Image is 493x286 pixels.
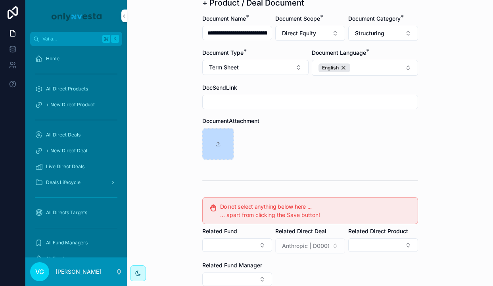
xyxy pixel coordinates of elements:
[312,60,418,76] button: Select Button
[275,26,345,41] button: Select Button
[30,175,122,190] a: Deals Lifecycle
[220,211,411,219] div: ... apart from clicking the Save button!
[46,86,88,92] span: All Direct Products
[56,268,101,276] p: [PERSON_NAME]
[46,102,95,108] span: + New Direct Product
[46,255,66,262] span: All Funds
[202,228,237,234] span: Related Fund
[348,15,401,22] span: Document Category
[113,36,117,42] font: K
[348,228,408,234] span: Related Direct Product
[220,204,411,209] h5: Do not select anything below here ...
[46,209,87,216] span: All Directs Targets
[30,82,122,96] a: All Direct Products
[318,63,350,72] button: Unselect 1
[275,228,326,234] span: Related Direct Deal
[220,211,320,218] span: ... apart from clicking the Save button!
[202,262,262,269] span: Related Fund Manager
[46,148,87,154] span: + New Direct Deal
[30,236,122,250] a: All Fund Managers
[46,240,88,246] span: All Fund Managers
[202,60,309,75] button: Select Button
[30,205,122,220] a: All Directs Targets
[202,84,237,91] span: DocSendLink
[312,49,366,56] span: Document Language
[209,63,239,71] span: Term Sheet
[30,32,122,46] button: Vai a...K
[46,56,59,62] span: Home
[348,26,418,41] button: Select Button
[202,238,272,252] button: Select Button
[322,65,339,71] span: English
[202,15,246,22] span: Document Name
[35,267,44,276] span: VG
[42,36,57,42] font: Vai a...
[348,238,418,252] button: Select Button
[282,29,316,37] span: Direct Equity
[46,179,81,186] span: Deals Lifecycle
[46,132,81,138] span: All Direct Deals
[30,52,122,66] a: Home
[275,15,320,22] span: Document Scope
[25,46,127,257] div: contenuto scorrevole
[202,273,272,286] button: Select Button
[202,49,244,56] span: Document Type
[50,10,102,22] img: Logo dell'app
[30,159,122,174] a: Live Direct Deals
[30,144,122,158] a: + New Direct Deal
[46,163,84,170] span: Live Direct Deals
[355,29,384,37] span: Structuring
[30,251,122,266] a: All Funds
[30,98,122,112] a: + New Direct Product
[202,117,259,124] span: DocumentAttachment
[30,128,122,142] a: All Direct Deals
